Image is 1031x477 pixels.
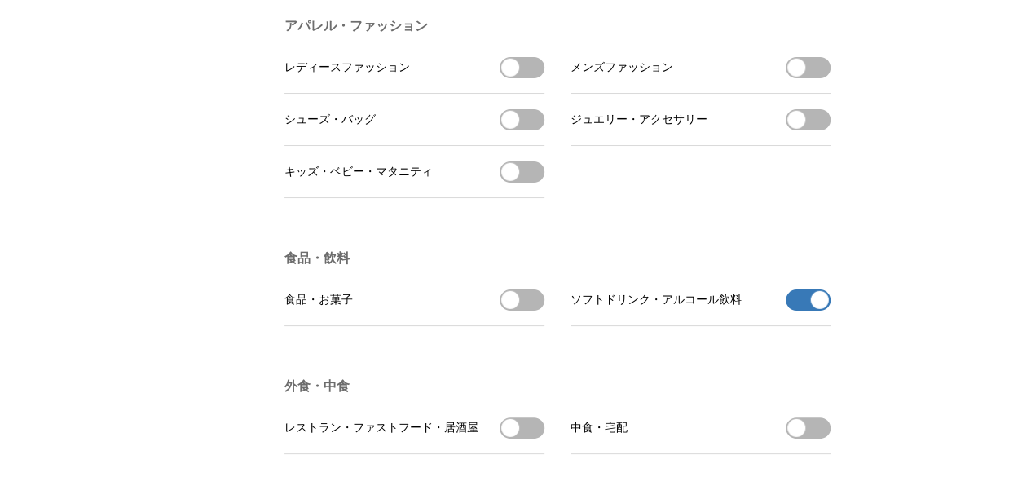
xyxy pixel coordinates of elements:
[284,250,831,267] h3: 食品・飲料
[571,421,628,435] span: 中食・宅配
[284,113,376,127] span: シューズ・バッグ
[284,18,831,35] h3: アパレル・ファッション
[284,378,831,395] h3: 外食・中食
[571,113,707,127] span: ジュエリー・アクセサリー
[284,165,433,179] span: キッズ・ベビー・マタニティ
[284,421,478,435] span: レストラン・ファストフード・居酒屋
[284,60,410,75] span: レディースファッション
[571,60,673,75] span: メンズファッション
[571,293,742,307] span: ソフトドリンク・アルコール飲料
[284,293,353,307] span: 食品・お菓子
